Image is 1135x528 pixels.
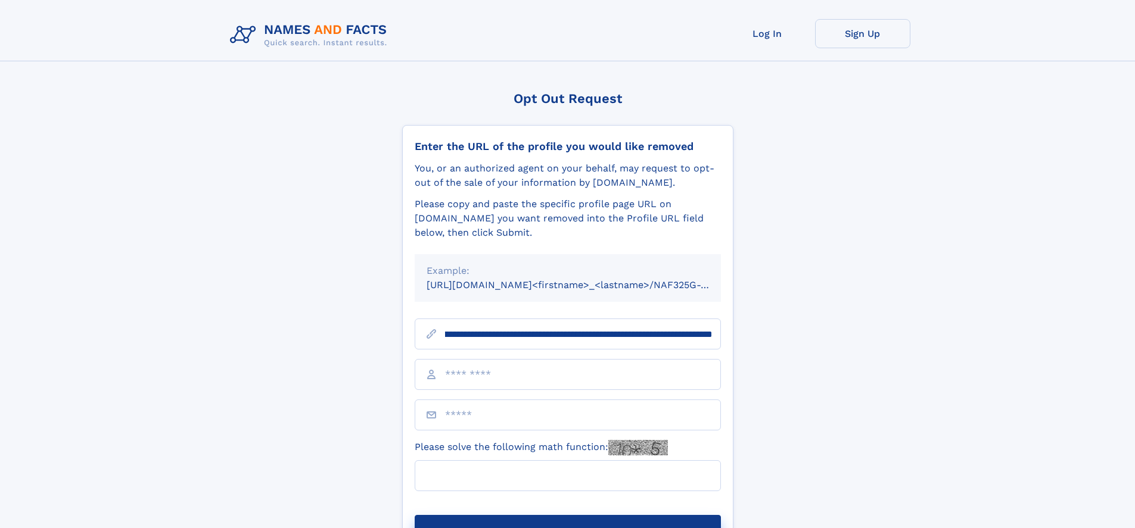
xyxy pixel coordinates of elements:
[415,440,668,455] label: Please solve the following math function:
[415,140,721,153] div: Enter the URL of the profile you would like removed
[415,197,721,240] div: Please copy and paste the specific profile page URL on [DOMAIN_NAME] you want removed into the Pr...
[415,161,721,190] div: You, or an authorized agent on your behalf, may request to opt-out of the sale of your informatio...
[402,91,733,106] div: Opt Out Request
[720,19,815,48] a: Log In
[225,19,397,51] img: Logo Names and Facts
[815,19,910,48] a: Sign Up
[427,279,744,290] small: [URL][DOMAIN_NAME]<firstname>_<lastname>/NAF325G-xxxxxxxx
[427,264,709,278] div: Example:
